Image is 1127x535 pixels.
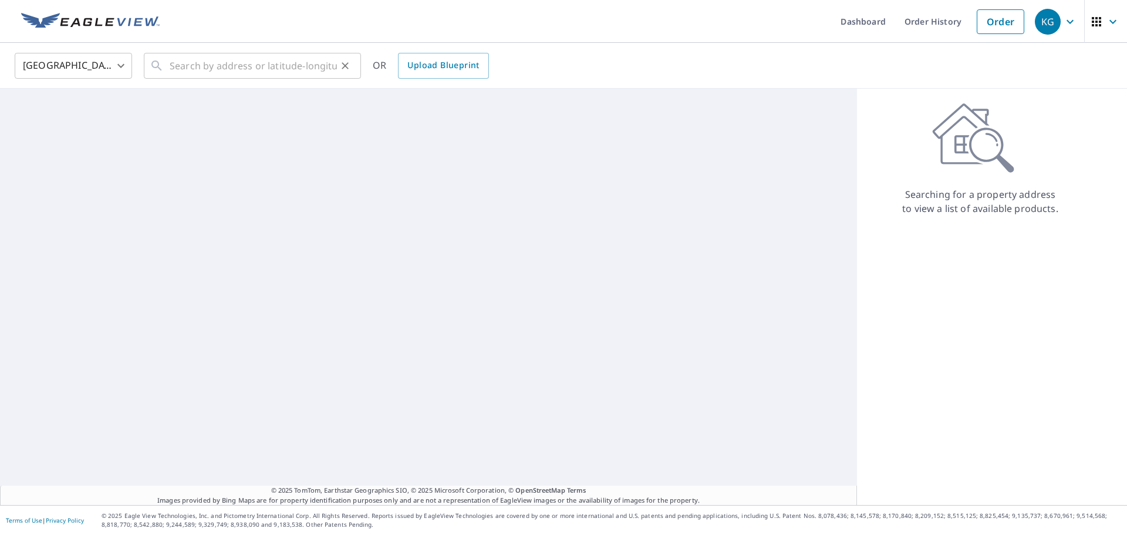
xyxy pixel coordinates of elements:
p: © 2025 Eagle View Technologies, Inc. and Pictometry International Corp. All Rights Reserved. Repo... [102,512,1121,529]
button: Clear [337,58,353,74]
a: Terms [567,486,586,494]
a: Upload Blueprint [398,53,488,79]
div: [GEOGRAPHIC_DATA] [15,49,132,82]
p: Searching for a property address to view a list of available products. [902,187,1059,216]
div: KG [1035,9,1061,35]
a: Order [977,9,1024,34]
div: OR [373,53,489,79]
img: EV Logo [21,13,160,31]
p: | [6,517,84,524]
a: Terms of Use [6,516,42,524]
a: OpenStreetMap [515,486,565,494]
a: Privacy Policy [46,516,84,524]
span: © 2025 TomTom, Earthstar Geographics SIO, © 2025 Microsoft Corporation, © [271,486,586,496]
span: Upload Blueprint [407,58,479,73]
input: Search by address or latitude-longitude [170,49,337,82]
